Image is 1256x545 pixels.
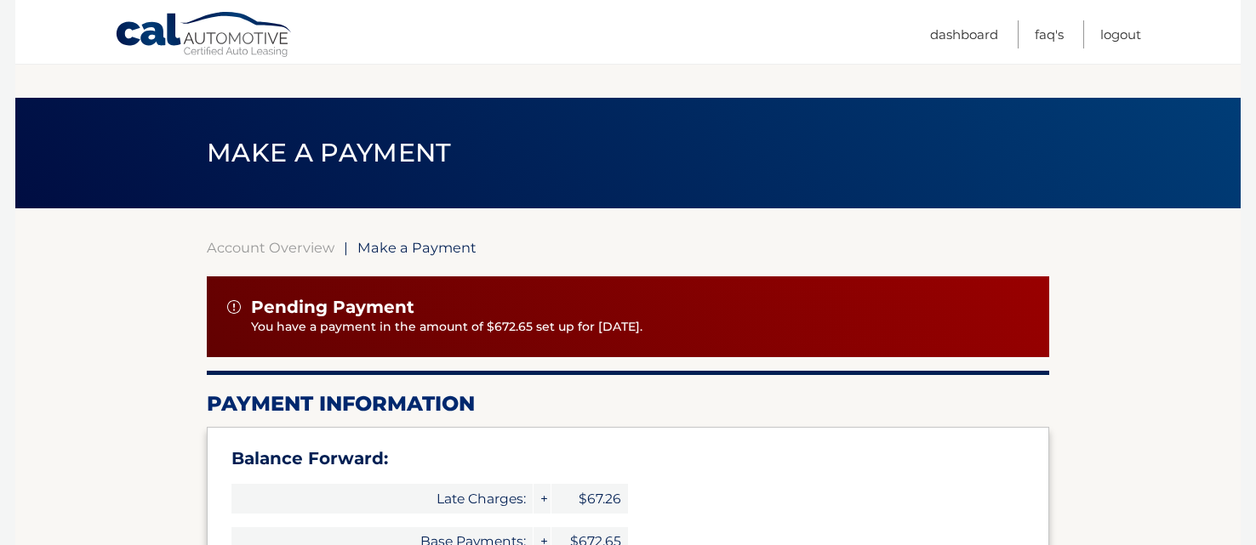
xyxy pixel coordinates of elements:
span: $67.26 [551,484,628,514]
a: Cal Automotive [115,11,294,60]
p: You have a payment in the amount of $672.65 set up for [DATE]. [251,318,1029,337]
span: + [534,484,551,514]
a: FAQ's [1035,20,1064,48]
img: alert-white.svg [227,300,241,314]
h3: Balance Forward: [231,448,1025,469]
span: Pending Payment [251,297,414,318]
a: Dashboard [930,20,998,48]
a: Account Overview [207,239,334,256]
span: Make a Payment [207,137,451,168]
h2: Payment Information [207,391,1049,417]
span: | [344,239,348,256]
span: Make a Payment [357,239,477,256]
span: Late Charges: [231,484,533,514]
a: Logout [1100,20,1141,48]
